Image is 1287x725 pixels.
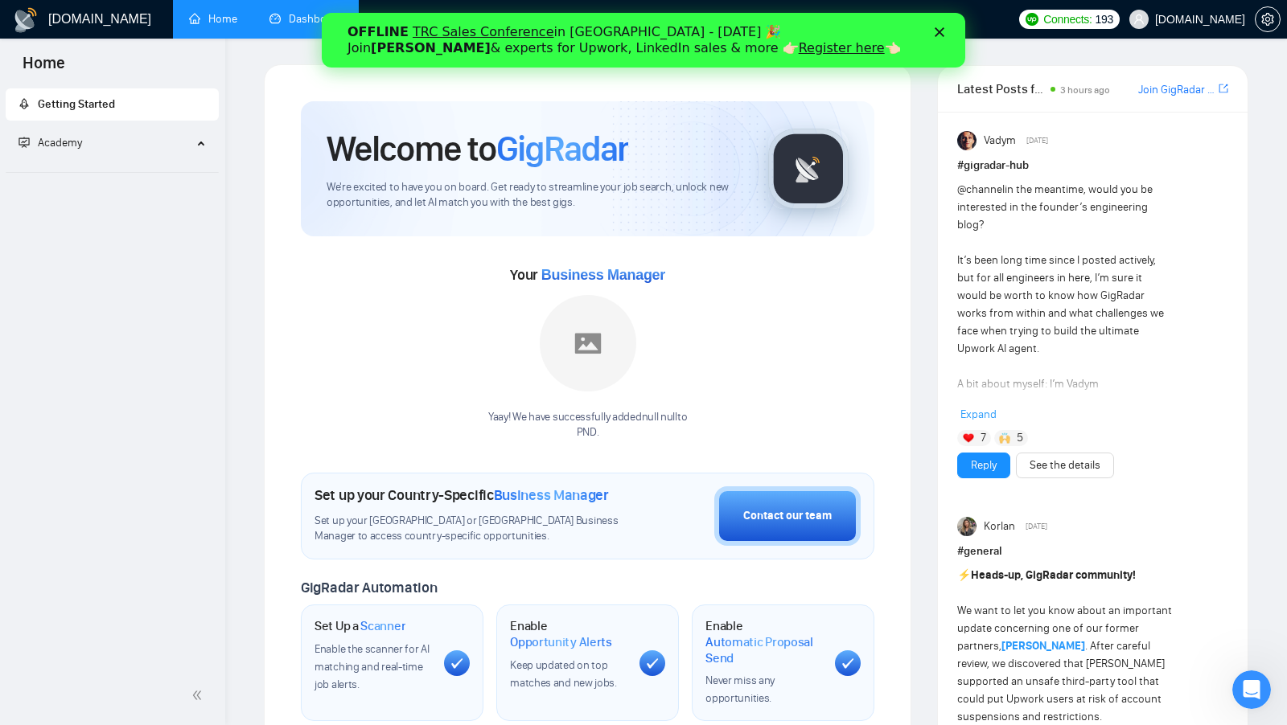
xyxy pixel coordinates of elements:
span: Academy [38,136,82,150]
a: Reply [971,457,997,474]
span: 5 [1017,430,1023,446]
span: 7 [981,430,986,446]
span: Enable the scanner for AI matching and real-time job alerts. [315,642,430,691]
span: double-left [191,687,208,703]
img: placeholder.png [540,295,636,391]
span: GigRadar [496,127,628,170]
span: [DATE] [1026,519,1047,534]
h1: Enable [510,618,627,649]
div: Закрыть [613,14,629,24]
a: searchScanner [375,12,434,26]
img: logo [13,7,39,33]
span: export [1219,82,1228,95]
span: Home [10,51,78,85]
button: Reply [957,453,1010,478]
h1: Welcome to [327,127,628,170]
a: setting [1255,13,1281,26]
span: Getting Started [38,97,115,111]
h1: Enable [705,618,822,666]
img: Korlan [957,517,977,536]
span: Business Manager [541,267,665,283]
a: dashboardDashboard [269,12,343,26]
div: Yaay! We have successfully added null null to [488,410,687,440]
strong: Heads-up, GigRadar community! [971,568,1136,582]
span: Set up your [GEOGRAPHIC_DATA] or [GEOGRAPHIC_DATA] Business Manager to access country-specific op... [315,514,634,544]
span: user [1133,14,1145,25]
span: Scanner [360,618,405,634]
iframe: Intercom live chat баннер [322,13,965,68]
a: export [1219,81,1228,96]
img: ❤️ [963,432,974,444]
span: Business Manager [494,486,609,504]
h1: Set up your Country-Specific [315,486,609,504]
button: Contact our team [714,486,861,546]
span: GigRadar Automation [301,579,437,596]
span: We're excited to have you on board. Get ready to streamline your job search, unlock new opportuni... [327,180,742,211]
a: Register here [477,27,563,43]
span: Latest Posts from the GigRadar Community [957,79,1045,99]
img: gigradar-logo.png [768,129,849,209]
span: Your [510,266,665,284]
span: 193 [1096,10,1113,28]
span: Automatic Proposal Send [705,634,822,666]
span: Academy [19,136,82,150]
img: 🙌 [999,432,1010,444]
p: PND . [488,425,687,440]
iframe: Intercom live chat [1232,670,1271,709]
span: rocket [19,98,30,109]
span: Opportunity Alerts [510,634,612,650]
span: @channel [957,182,1005,196]
span: Korlan [984,518,1015,535]
span: Keep updated on top matches and new jobs. [510,658,617,690]
div: Contact our team [743,507,832,525]
li: Academy Homepage [6,166,219,176]
h1: # general [957,543,1228,560]
span: fund-projection-screen [19,137,30,148]
a: Join GigRadar Slack Community [1138,81,1215,99]
img: upwork-logo.png [1026,13,1038,26]
a: [PERSON_NAME] [1001,639,1085,653]
img: Vadym [957,131,977,150]
h1: Set Up a [315,618,405,634]
li: Getting Started [6,88,219,121]
span: ⚡ [957,568,971,582]
span: Expand [960,408,997,421]
span: Vadym [984,132,1016,150]
span: Connects: [1043,10,1092,28]
button: See the details [1016,453,1114,478]
span: setting [1256,13,1280,26]
a: homeHome [189,12,237,26]
span: [DATE] [1026,133,1048,148]
span: 3 hours ago [1060,84,1110,96]
button: setting [1255,6,1281,32]
a: See the details [1030,457,1100,474]
span: Never miss any opportunities. [705,674,775,705]
h1: # gigradar-hub [957,157,1228,174]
